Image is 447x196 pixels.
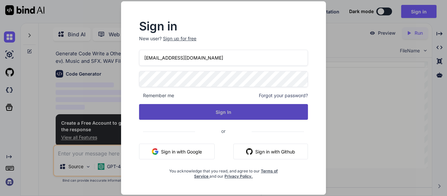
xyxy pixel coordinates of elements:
input: Login or Email [139,50,308,66]
span: Remember me [139,92,174,99]
span: Forgot your password? [259,92,308,99]
span: or [195,123,252,139]
a: Privacy Policy. [224,174,253,179]
h2: Sign in [139,21,308,31]
button: Sign in with Github [233,144,308,159]
div: You acknowledge that you read, and agree to our and our [167,165,280,179]
div: Sign up for free [163,35,196,42]
img: google [152,148,158,155]
img: github [246,148,253,155]
button: Sign In [139,104,308,120]
button: Sign in with Google [139,144,215,159]
p: New user? [139,35,308,50]
a: Terms of Service [194,169,278,179]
